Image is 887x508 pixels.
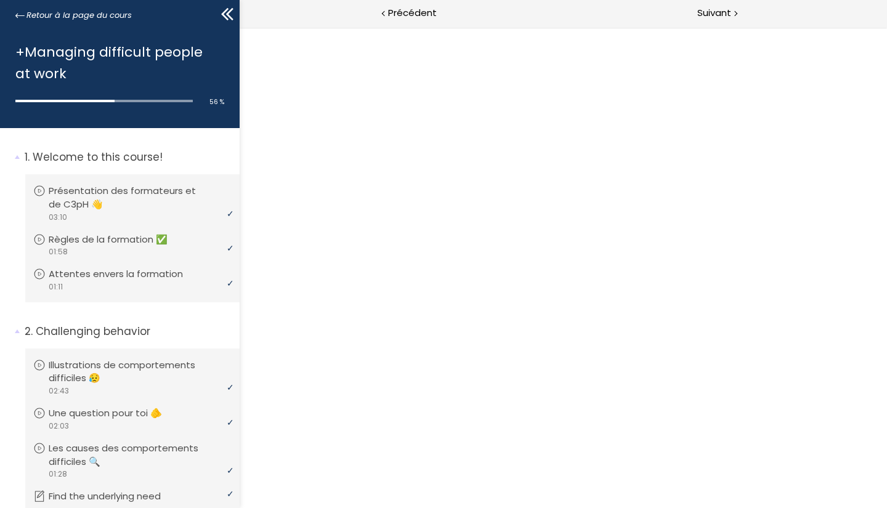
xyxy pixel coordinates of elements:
span: 03:10 [48,212,67,223]
span: Précédent [388,6,437,21]
iframe: chat widget [6,481,132,508]
span: 01:28 [48,469,67,480]
p: Une question pour toi 🫵 [49,406,180,420]
span: 2. [25,324,33,339]
span: 56 % [209,97,224,107]
p: Les causes des comportements difficiles 🔍 [49,441,229,469]
p: Règles de la formation ✅ [49,233,186,246]
span: 01:58 [48,246,68,257]
span: Retour à la page du cours [26,9,132,22]
h1: +Managing difficult people at work [15,41,218,84]
span: 1. [25,150,30,165]
a: Retour à la page du cours [15,9,132,22]
span: 02:03 [48,421,69,432]
p: Challenging behavior [25,324,230,339]
span: 01:11 [48,281,63,292]
p: Attentes envers la formation [49,267,201,281]
p: Illustrations de comportements difficiles 😥 [49,358,229,385]
span: Suivant [697,6,731,21]
p: Welcome to this course! [25,150,230,165]
span: 02:43 [48,385,69,397]
p: Présentation des formateurs et de C3pH 👋 [49,184,229,211]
